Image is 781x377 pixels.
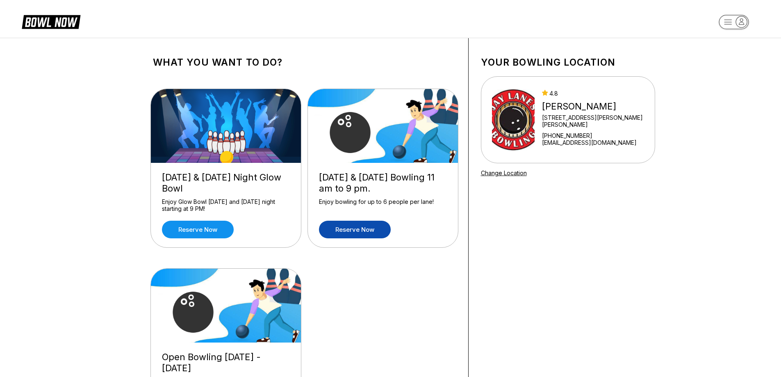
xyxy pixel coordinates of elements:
div: [PHONE_NUMBER] [542,132,644,139]
div: 4.8 [542,90,644,97]
div: [DATE] & [DATE] Night Glow Bowl [162,172,290,194]
a: Change Location [481,169,527,176]
div: [DATE] & [DATE] Bowling 11 am to 9 pm. [319,172,447,194]
div: Enjoy Glow Bowl [DATE] and [DATE] night starting at 9 PM! [162,198,290,212]
h1: What you want to do? [153,57,456,68]
div: [PERSON_NAME] [542,101,644,112]
h1: Your bowling location [481,57,655,68]
img: Friday & Saturday Night Glow Bowl [151,89,302,163]
a: Reserve now [319,221,391,238]
a: Reserve now [162,221,234,238]
img: Open Bowling Sunday - Thursday [151,269,302,343]
div: Enjoy bowling for up to 6 people per lane! [319,198,447,212]
img: Friday & Saturday Bowling 11 am to 9 pm. [308,89,459,163]
img: Jay Lanes [492,89,535,151]
a: [EMAIL_ADDRESS][DOMAIN_NAME] [542,139,644,146]
div: [STREET_ADDRESS][PERSON_NAME][PERSON_NAME] [542,114,644,128]
div: Open Bowling [DATE] - [DATE] [162,352,290,374]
